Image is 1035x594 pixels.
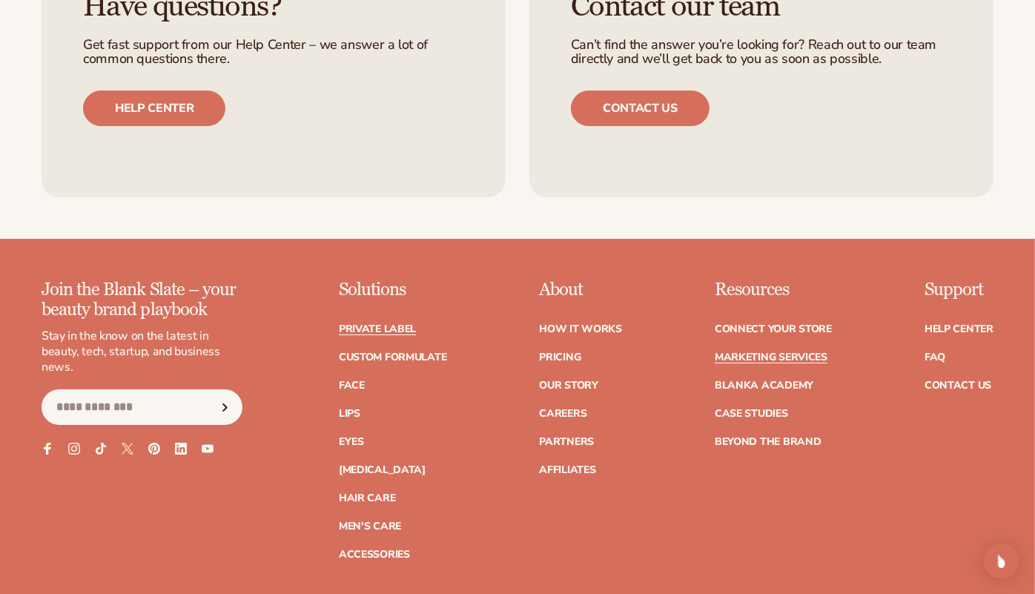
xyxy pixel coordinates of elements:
[984,544,1019,579] div: Open Intercom Messenger
[539,409,586,419] a: Careers
[571,38,952,67] p: Can’t find the answer you’re looking for? Reach out to our team directly and we’ll get back to yo...
[339,437,364,447] a: Eyes
[339,465,426,475] a: [MEDICAL_DATA]
[339,324,416,334] a: Private label
[715,280,832,300] p: Resources
[715,437,821,447] a: Beyond the brand
[925,352,945,363] a: FAQ
[339,550,410,560] a: Accessories
[209,389,242,425] button: Subscribe
[339,493,395,504] a: Hair Care
[715,380,813,391] a: Blanka Academy
[339,380,365,391] a: Face
[539,324,622,334] a: How It Works
[539,280,622,300] p: About
[83,90,225,126] a: Help center
[83,38,464,67] p: Get fast support from our Help Center – we answer a lot of common questions there.
[42,329,242,374] p: Stay in the know on the latest in beauty, tech, startup, and business news.
[539,380,598,391] a: Our Story
[339,280,447,300] p: Solutions
[925,280,993,300] p: Support
[42,280,242,320] p: Join the Blank Slate – your beauty brand playbook
[539,437,594,447] a: Partners
[715,409,788,419] a: Case Studies
[925,380,991,391] a: Contact Us
[339,352,447,363] a: Custom formulate
[715,324,832,334] a: Connect your store
[925,324,993,334] a: Help Center
[539,352,581,363] a: Pricing
[339,409,360,419] a: Lips
[571,90,710,126] a: Contact us
[539,465,595,475] a: Affiliates
[339,521,401,532] a: Men's Care
[715,352,827,363] a: Marketing services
